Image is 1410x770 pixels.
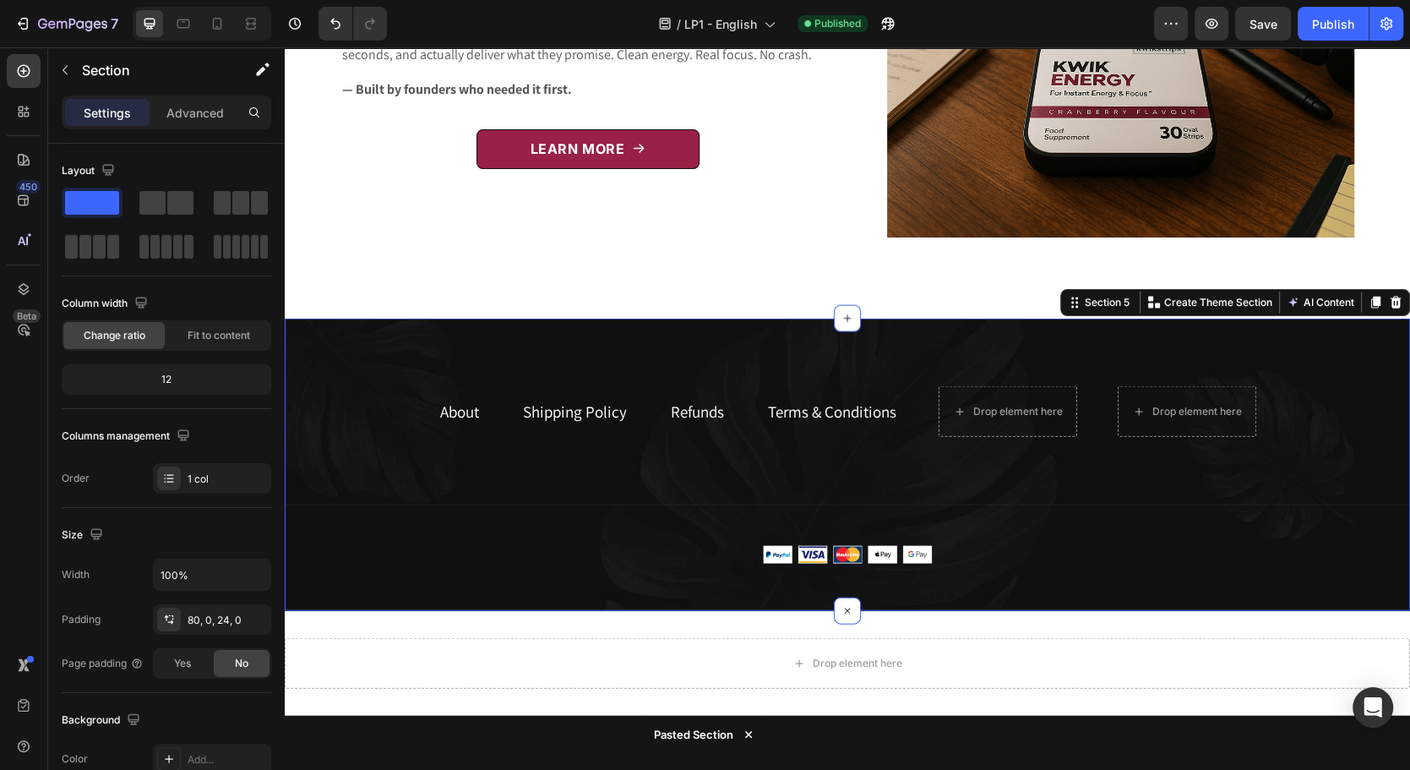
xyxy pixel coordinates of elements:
[879,248,988,263] p: Create Theme Section
[386,354,439,374] a: Refunds
[478,499,647,516] img: Alt Image
[7,7,126,41] button: 7
[65,368,268,391] div: 12
[62,612,101,627] div: Padding
[13,309,41,323] div: Beta
[1298,7,1369,41] button: Publish
[62,709,144,732] div: Background
[62,292,151,315] div: Column width
[318,7,387,41] div: Undo/Redo
[797,248,848,263] div: Section 5
[174,656,191,671] span: Yes
[62,567,90,582] div: Width
[62,751,88,767] div: Color
[999,245,1073,265] button: AI Content
[82,60,220,80] p: Section
[188,752,267,767] div: Add...
[166,104,224,122] p: Advanced
[689,358,778,371] div: Drop element here
[1235,7,1291,41] button: Save
[684,15,757,33] span: LP1 - English
[111,14,118,34] p: 7
[84,104,131,122] p: Settings
[84,328,145,343] span: Change ratio
[71,721,74,729] sup: †
[1353,687,1393,728] div: Open Intercom Messenger
[654,726,733,743] p: Pasted Section
[285,47,1410,770] iframe: Design area
[1249,17,1277,31] span: Save
[62,524,106,547] div: Size
[528,609,618,623] div: Drop element here
[188,613,267,628] div: 80, 0, 24, 0
[62,656,144,671] div: Page padding
[188,472,267,487] div: 1 col
[814,16,861,31] span: Published
[188,328,250,343] span: Fit to content
[677,15,681,33] span: /
[235,656,248,671] span: No
[868,358,957,371] div: Drop element here
[62,471,90,486] div: Order
[62,160,118,183] div: Layout
[62,425,193,448] div: Columns management
[483,354,612,374] a: Terms & Conditions
[154,560,270,590] input: Auto
[16,180,41,194] div: 450
[1312,15,1354,33] div: Publish
[71,722,850,734] span: Food supplements should not be used as a substitute for a varied and balanced diet and a healthy ...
